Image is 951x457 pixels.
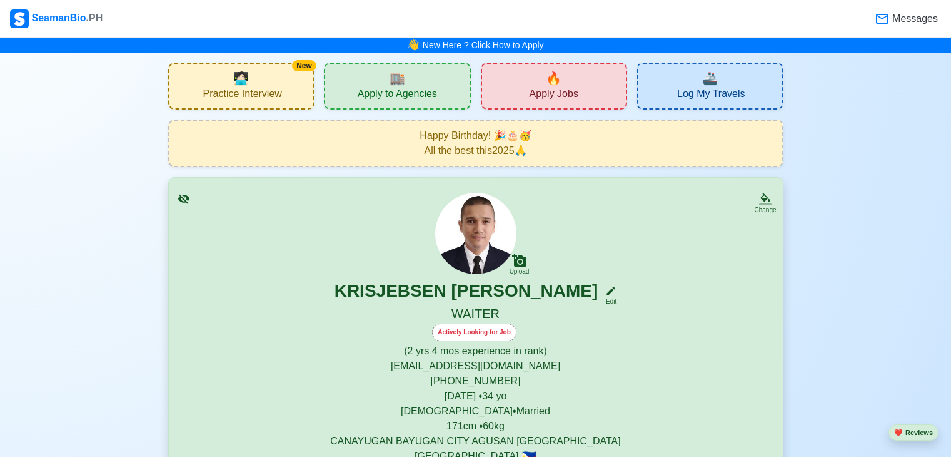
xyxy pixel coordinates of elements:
img: Logo [10,9,29,28]
span: travel [702,69,718,88]
h5: WAITER [184,306,768,324]
a: New Here ? Click How to Apply [423,40,544,50]
p: [PHONE_NUMBER] [184,374,768,389]
span: Apply to Agencies [358,88,437,103]
p: [DATE] • 34 yo [184,389,768,404]
span: icons [494,130,531,141]
p: CANAYUGAN BAYUGAN CITY AGUSAN [GEOGRAPHIC_DATA] [184,434,768,449]
span: Messages [890,11,938,26]
p: (2 yrs 4 mos experience in rank) [184,344,768,359]
span: Apply Jobs [530,88,578,103]
div: Edit [600,297,616,306]
span: interview [233,69,249,88]
div: New [292,60,316,71]
span: .PH [86,13,103,23]
div: SeamanBio [10,9,103,28]
p: 171 cm • 60 kg [184,419,768,434]
p: [DEMOGRAPHIC_DATA] • Married [184,404,768,419]
div: All the best this 2025 🙏 [182,143,770,158]
button: heartReviews [888,424,938,441]
p: [EMAIL_ADDRESS][DOMAIN_NAME] [184,359,768,374]
h3: KRISJEBSEN [PERSON_NAME] [335,280,598,306]
span: Log My Travels [677,88,745,103]
div: Change [754,205,776,215]
div: Upload [510,268,530,275]
span: agencies [390,69,405,88]
div: Actively Looking for Job [432,324,516,341]
div: Happy Birthday! [182,128,770,143]
span: bell [405,36,421,54]
span: heart [894,429,903,436]
span: Practice Interview [203,88,282,103]
span: new [546,69,561,88]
